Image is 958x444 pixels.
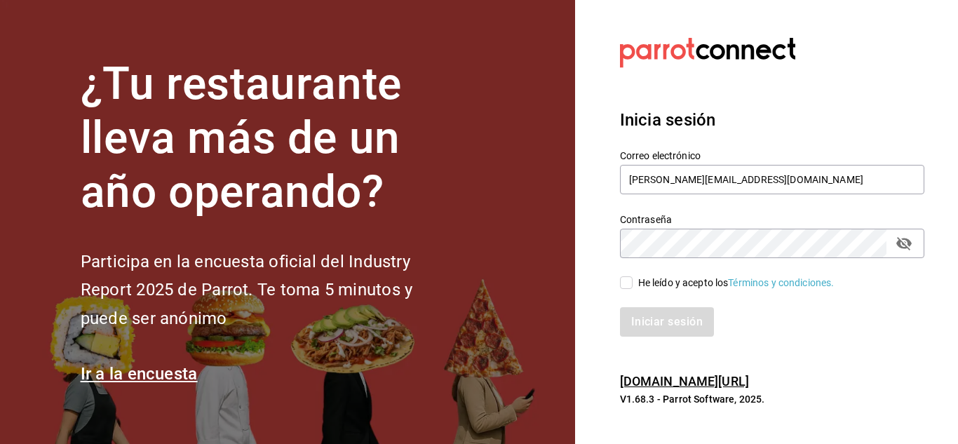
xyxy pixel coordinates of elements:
[81,58,459,219] h1: ¿Tu restaurante lleva más de un año operando?
[620,374,749,389] a: [DOMAIN_NAME][URL]
[892,231,916,255] button: passwordField
[620,392,924,406] p: V1.68.3 - Parrot Software, 2025.
[620,151,924,161] label: Correo electrónico
[81,364,198,384] a: Ir a la encuesta
[81,248,459,333] h2: Participa en la encuesta oficial del Industry Report 2025 de Parrot. Te toma 5 minutos y puede se...
[620,107,924,133] h3: Inicia sesión
[728,277,834,288] a: Términos y condiciones.
[620,215,924,224] label: Contraseña
[638,276,835,290] div: He leído y acepto los
[620,165,924,194] input: Ingresa tu correo electrónico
